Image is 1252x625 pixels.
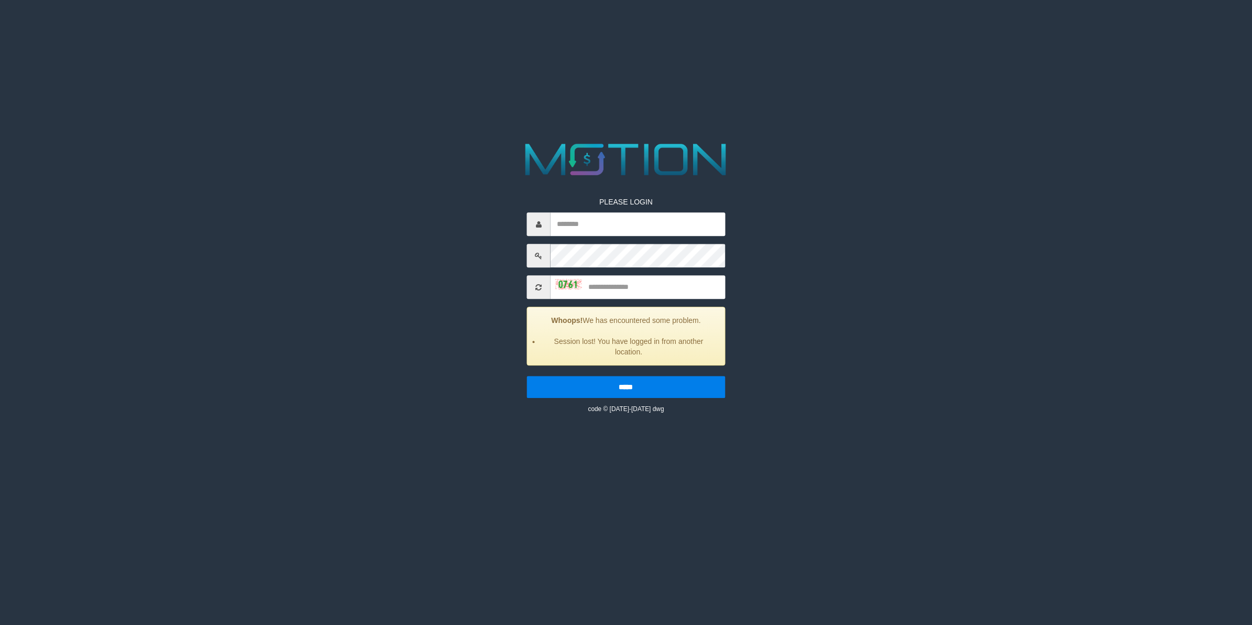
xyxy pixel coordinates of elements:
[517,138,735,181] img: MOTION_logo.png
[556,279,582,289] img: captcha
[588,406,664,413] small: code © [DATE]-[DATE] dwg
[541,337,717,358] li: Session lost! You have logged in from another location.
[551,317,583,325] strong: Whoops!
[527,307,725,366] div: We has encountered some problem.
[527,197,725,208] p: PLEASE LOGIN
